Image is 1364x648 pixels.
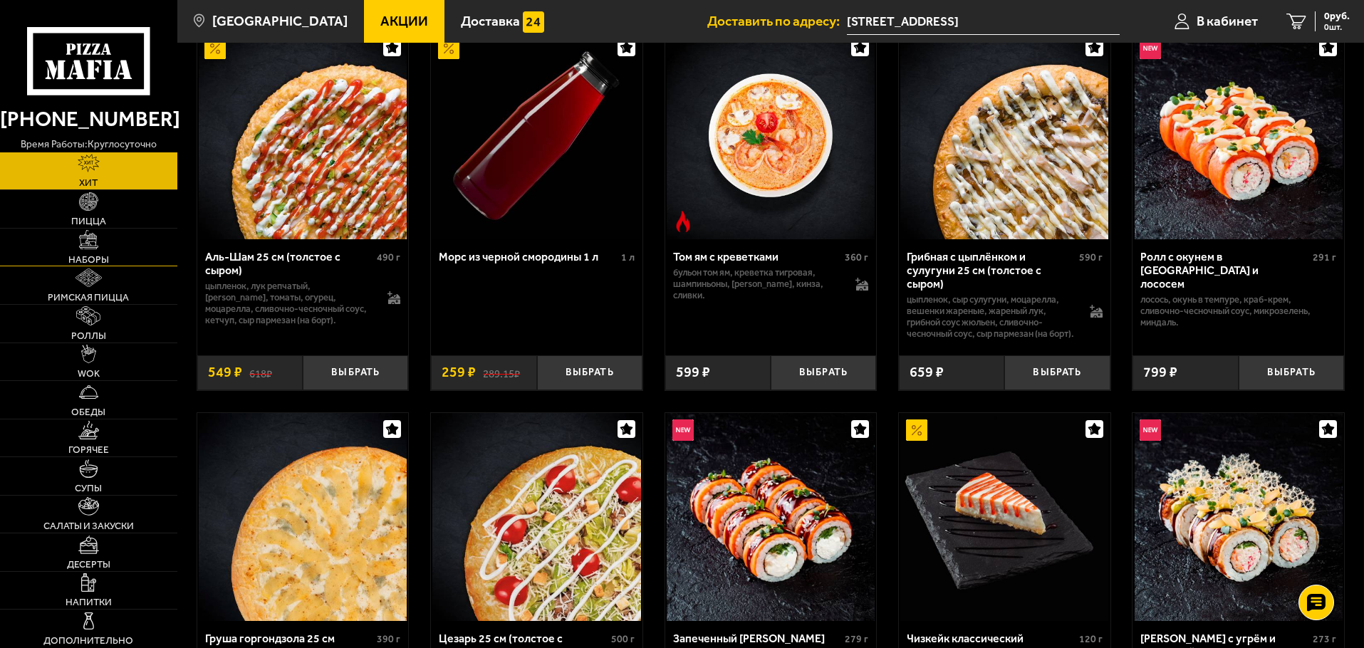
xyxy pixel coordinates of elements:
a: НовинкаЗапеченный ролл Гурмэ с лососем и угрём [665,413,877,621]
span: Напитки [66,597,112,607]
a: АкционныйЧизкейк классический [899,413,1110,621]
p: бульон том ям, креветка тигровая, шампиньоны, [PERSON_NAME], кинза, сливки. [673,267,842,301]
span: Роллы [71,331,106,341]
img: Груша горгондзола 25 см (толстое с сыром) [199,413,407,621]
img: Акционный [204,38,226,59]
span: 549 ₽ [208,365,242,380]
a: Острое блюдоТом ям с креветками [665,31,877,239]
span: 291 г [1313,251,1336,263]
span: Салаты и закуски [43,521,134,531]
button: Выбрать [1004,355,1110,390]
p: цыпленок, сыр сулугуни, моцарелла, вешенки жареные, жареный лук, грибной соус Жюльен, сливочно-че... [907,294,1076,340]
span: 500 г [611,633,635,645]
img: Новинка [1140,419,1161,441]
span: 0 руб. [1324,11,1350,21]
span: Супы [75,484,102,493]
span: 490 г [377,251,400,263]
s: 289.15 ₽ [483,365,520,380]
p: лосось, окунь в темпуре, краб-крем, сливочно-чесночный соус, микрозелень, миндаль. [1140,294,1336,328]
img: Грибная с цыплёнком и сулугуни 25 см (толстое с сыром) [900,31,1108,239]
div: Грибная с цыплёнком и сулугуни 25 см (толстое с сыром) [907,250,1076,291]
a: НовинкаРолл Калипсо с угрём и креветкой [1133,413,1344,621]
span: 279 г [845,633,868,645]
span: Доставить по адресу: [707,14,847,28]
span: Хит [79,178,98,188]
span: В кабинет [1197,14,1258,28]
span: Пицца [71,216,106,226]
span: [GEOGRAPHIC_DATA] [212,14,348,28]
div: Том ям с креветками [673,250,842,263]
button: Выбрать [303,355,408,390]
img: Новинка [672,419,694,441]
div: Чизкейк классический [907,632,1076,645]
div: Морс из черной смородины 1 л [439,250,618,263]
span: 259 ₽ [442,365,476,380]
a: АкционныйМорс из черной смородины 1 л [431,31,642,239]
span: Дополнительно [43,636,133,646]
span: WOK [78,369,100,379]
span: Горячее [68,445,109,455]
span: 0 шт. [1324,23,1350,31]
img: Запеченный ролл Гурмэ с лососем и угрём [667,413,875,621]
button: Выбрать [537,355,642,390]
button: Выбрать [771,355,876,390]
img: Новинка [1140,38,1161,59]
span: 273 г [1313,633,1336,645]
img: Ролл с окунем в темпуре и лососем [1135,31,1343,239]
img: Том ям с креветками [667,31,875,239]
span: Придорожная аллея, 13 [847,9,1120,35]
img: Акционный [438,38,459,59]
img: Чизкейк классический [900,413,1108,621]
span: 590 г [1079,251,1103,263]
span: Доставка [461,14,520,28]
img: Цезарь 25 см (толстое с сыром) [432,413,640,621]
span: Десерты [67,560,110,570]
span: 1 л [621,251,635,263]
a: НовинкаРолл с окунем в темпуре и лососем [1133,31,1344,239]
span: Римская пицца [48,293,129,303]
span: 360 г [845,251,868,263]
button: Выбрать [1239,355,1344,390]
input: Ваш адрес доставки [847,9,1120,35]
a: Груша горгондзола 25 см (толстое с сыром) [197,413,409,621]
a: АкционныйАль-Шам 25 см (толстое с сыром) [197,31,409,239]
img: 15daf4d41897b9f0e9f617042186c801.svg [523,11,544,33]
img: Акционный [906,419,927,441]
span: Наборы [68,255,109,265]
div: Аль-Шам 25 см (толстое с сыром) [205,250,374,277]
a: Грибная с цыплёнком и сулугуни 25 см (толстое с сыром) [899,31,1110,239]
img: Ролл Калипсо с угрём и креветкой [1135,413,1343,621]
img: Морс из черной смородины 1 л [432,31,640,239]
img: Аль-Шам 25 см (толстое с сыром) [199,31,407,239]
span: 120 г [1079,633,1103,645]
a: Цезарь 25 см (толстое с сыром) [431,413,642,621]
div: Ролл с окунем в [GEOGRAPHIC_DATA] и лососем [1140,250,1309,291]
span: Обеды [71,407,105,417]
span: Акции [380,14,428,28]
span: 799 ₽ [1143,365,1177,380]
p: цыпленок, лук репчатый, [PERSON_NAME], томаты, огурец, моцарелла, сливочно-чесночный соус, кетчуп... [205,281,374,326]
img: Острое блюдо [672,211,694,232]
s: 618 ₽ [249,365,272,380]
span: 390 г [377,633,400,645]
span: 659 ₽ [910,365,944,380]
span: 599 ₽ [676,365,710,380]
